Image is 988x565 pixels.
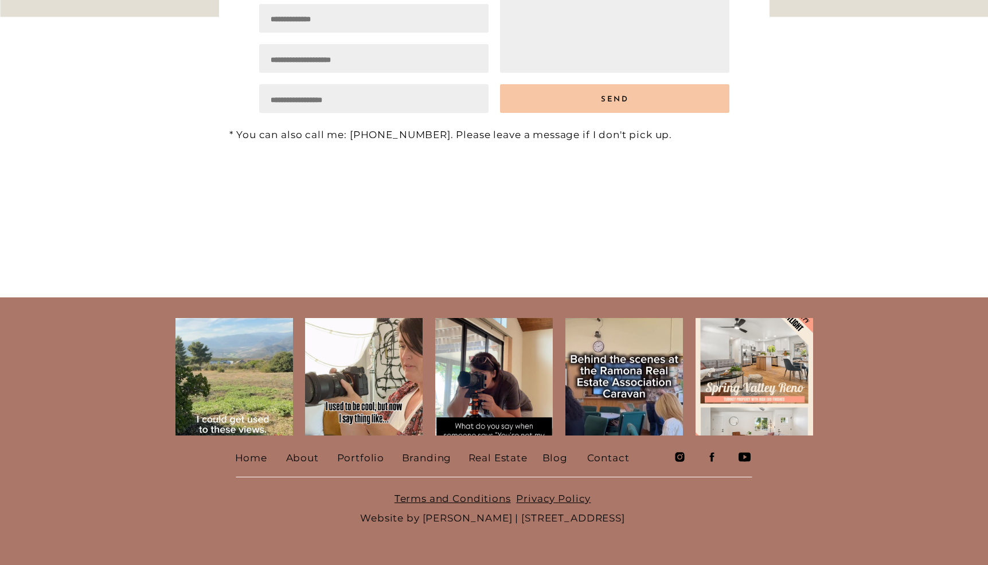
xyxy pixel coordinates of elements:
a: Real Estate [468,448,532,465]
a: send [502,85,729,112]
a: Blog [542,448,569,465]
a: About [286,448,321,465]
a: Terms and Conditions [395,493,511,504]
img: Meg with Closing Photos presented on how choosing the right real estate media can attract more bu... [565,318,683,435]
a: Portfolio [337,448,384,465]
img: There are so many opportunities for amazing views from properties all over Ramona. All throughout... [175,318,293,435]
img: I thoroughly enjoyed photographing this home in Spring Valley that has some fantastic new finishe... [696,318,813,435]
img: “Do you have a budget you’re working with?” “Exposure doesn’t pay the bills” “Oooo look at how th... [305,318,423,435]
a: Contact [587,448,631,465]
a: Home [235,448,268,465]
img: I’m learning to have tougher skin and realize that, while I have amazing clients that love to wor... [435,318,553,435]
p: Website by [PERSON_NAME] | [STREET_ADDRESS] [235,489,751,525]
a: Privacy Policy [516,493,591,504]
a: Branding [402,448,452,465]
p: * You can also call me: [PHONE_NUMBER]. Please leave a message if I don't pick up. [229,125,763,138]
